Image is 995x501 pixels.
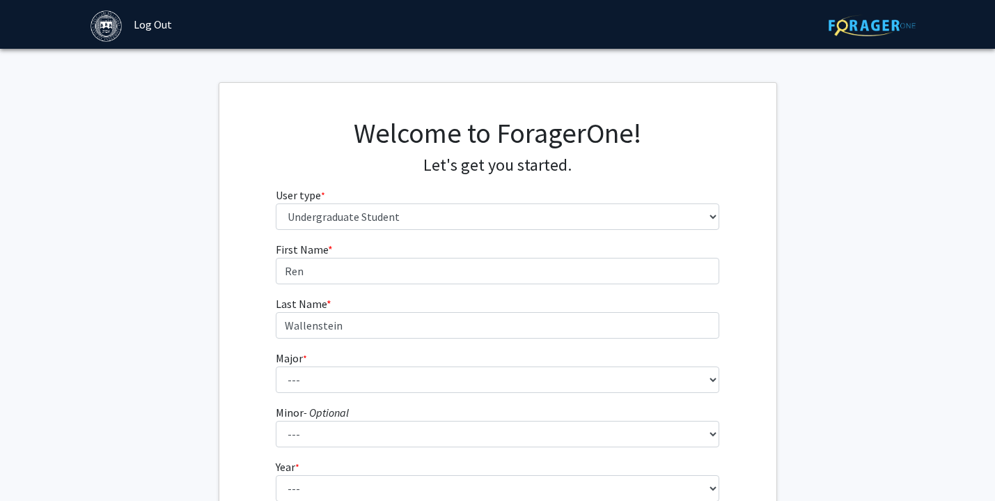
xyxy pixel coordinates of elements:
h1: Welcome to ForagerOne! [276,116,719,150]
label: Major [276,350,307,367]
img: Brandeis University Logo [91,10,122,42]
i: - Optional [304,406,349,419]
span: First Name [276,242,328,256]
label: User type [276,187,325,203]
h4: Let's get you started. [276,155,719,176]
img: ForagerOne Logo [829,15,916,36]
span: Last Name [276,297,327,311]
label: Year [276,458,299,475]
label: Minor [276,404,349,421]
iframe: Chat [10,438,59,491]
